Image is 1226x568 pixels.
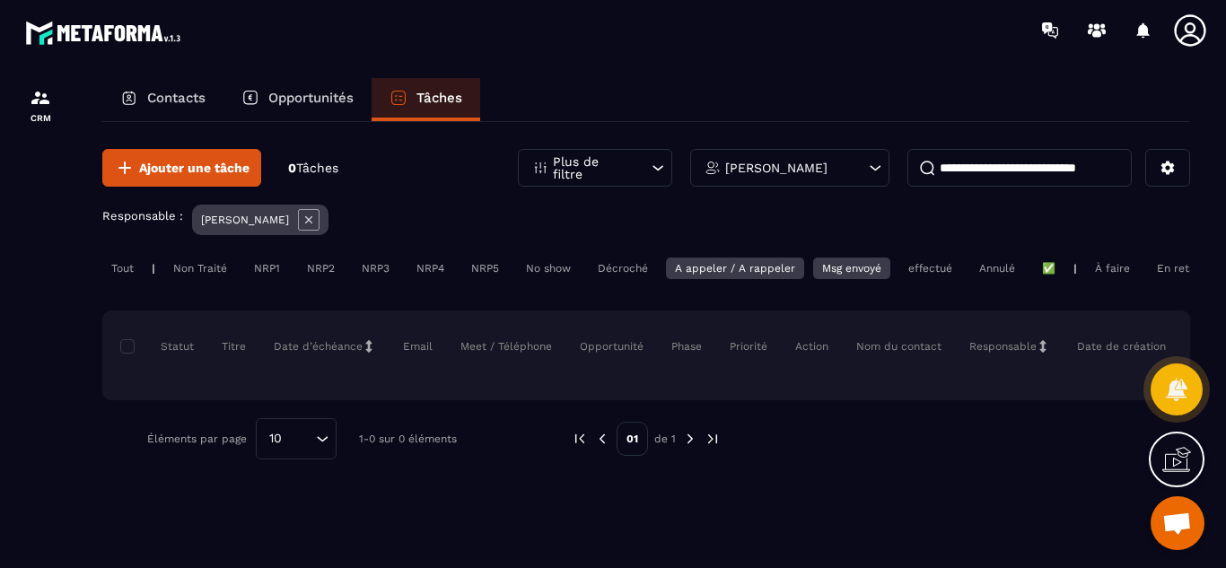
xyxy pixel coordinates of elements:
[682,431,698,447] img: next
[147,90,206,106] p: Contacts
[1151,496,1204,550] div: Ouvrir le chat
[201,214,289,226] p: [PERSON_NAME]
[274,339,363,354] p: Date d’échéance
[795,339,828,354] p: Action
[856,339,941,354] p: Nom du contact
[899,258,961,279] div: effectué
[222,339,246,354] p: Titre
[139,159,250,177] span: Ajouter une tâche
[705,431,721,447] img: next
[245,258,289,279] div: NRP1
[553,155,632,180] p: Plus de filtre
[372,78,480,121] a: Tâches
[288,429,311,449] input: Search for option
[102,258,143,279] div: Tout
[671,339,702,354] p: Phase
[1073,262,1077,275] p: |
[725,162,828,174] p: [PERSON_NAME]
[969,339,1037,354] p: Responsable
[4,74,76,136] a: formationformationCRM
[147,433,247,445] p: Éléments par page
[102,78,223,121] a: Contacts
[416,90,462,106] p: Tâches
[102,209,183,223] p: Responsable :
[30,87,51,109] img: formation
[654,432,676,446] p: de 1
[580,339,644,354] p: Opportunité
[813,258,890,279] div: Msg envoyé
[460,339,552,354] p: Meet / Téléphone
[296,161,338,175] span: Tâches
[594,431,610,447] img: prev
[462,258,508,279] div: NRP5
[730,339,767,354] p: Priorité
[1148,258,1216,279] div: En retard
[403,339,433,354] p: Email
[4,113,76,123] p: CRM
[1033,258,1064,279] div: ✅
[1086,258,1139,279] div: À faire
[125,339,194,354] p: Statut
[102,149,261,187] button: Ajouter une tâche
[25,16,187,49] img: logo
[263,429,288,449] span: 10
[288,160,338,177] p: 0
[407,258,453,279] div: NRP4
[164,258,236,279] div: Non Traité
[359,433,457,445] p: 1-0 sur 0 éléments
[256,418,337,459] div: Search for option
[353,258,398,279] div: NRP3
[223,78,372,121] a: Opportunités
[1077,339,1166,354] p: Date de création
[298,258,344,279] div: NRP2
[572,431,588,447] img: prev
[666,258,804,279] div: A appeler / A rappeler
[268,90,354,106] p: Opportunités
[589,258,657,279] div: Décroché
[617,422,648,456] p: 01
[517,258,580,279] div: No show
[970,258,1024,279] div: Annulé
[152,262,155,275] p: |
